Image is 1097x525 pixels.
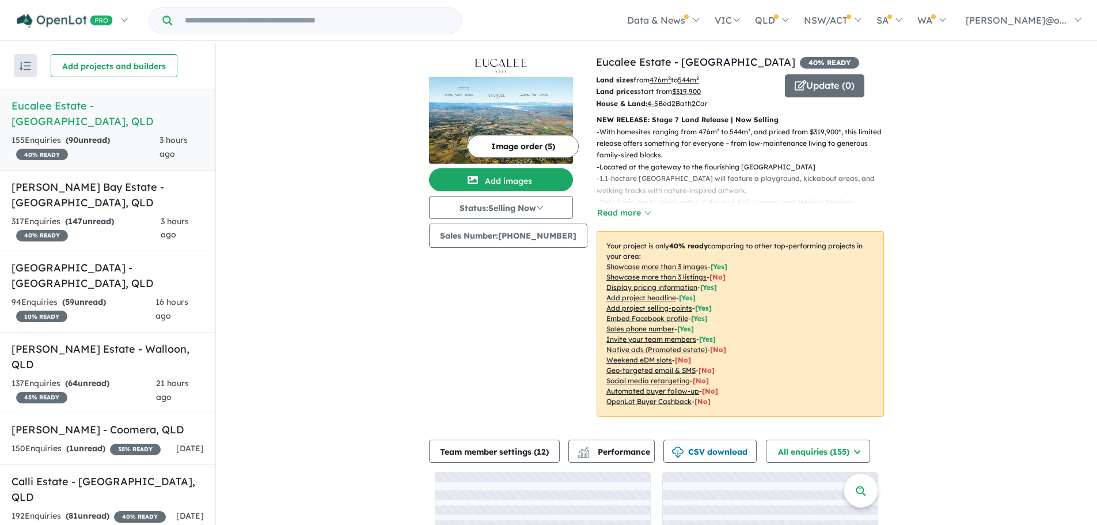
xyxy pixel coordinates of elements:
[669,241,708,250] b: 40 % ready
[12,215,161,243] div: 317 Enquir ies
[596,87,637,96] b: Land prices
[69,511,78,521] span: 81
[12,134,160,161] div: 155 Enquir ies
[693,376,709,385] span: [No]
[606,304,692,312] u: Add project selling-points
[12,442,161,456] div: 150 Enquir ies
[597,161,893,173] p: - Located at the gateway to the flourishing [GEOGRAPHIC_DATA]
[68,378,78,388] span: 64
[161,216,189,240] span: 3 hours ago
[785,74,864,97] button: Update (0)
[596,74,776,86] p: from
[694,397,711,406] span: [No]
[692,99,696,108] u: 2
[966,14,1066,26] span: [PERSON_NAME]@o...
[429,54,573,164] a: Eucalee Estate - Gleneagle LogoEucalee Estate - Gleneagle
[17,14,113,28] img: Openlot PRO Logo White
[606,324,674,333] u: Sales phone number
[12,98,204,129] h5: Eucalee Estate - [GEOGRAPHIC_DATA] , QLD
[114,511,166,523] span: 40 % READY
[606,376,690,385] u: Social media retargeting
[596,98,776,109] p: Bed Bath Car
[606,283,697,292] u: Display pricing information
[699,366,715,375] span: [No]
[668,75,671,81] sup: 2
[155,297,188,321] span: 16 hours ago
[606,397,692,406] u: OpenLot Buyer Cashback
[65,216,114,226] strong: ( unread)
[160,135,188,159] span: 3 hours ago
[12,474,204,505] h5: Calli Estate - [GEOGRAPHIC_DATA] , QLD
[537,447,546,457] span: 12
[700,283,717,292] span: [ Yes ]
[62,297,106,307] strong: ( unread)
[650,75,671,84] u: 476 m
[66,443,105,454] strong: ( unread)
[429,440,560,463] button: Team member settings (12)
[711,262,727,271] span: [ Yes ]
[696,75,699,81] sup: 2
[16,230,68,241] span: 40 % READY
[468,135,579,158] button: Image order (5)
[672,87,701,96] u: $ 319,900
[606,273,707,281] u: Showcase more than 3 listings
[156,378,189,402] span: 21 hours ago
[710,345,726,354] span: [No]
[671,99,675,108] u: 2
[16,311,67,322] span: 10 % READY
[429,168,573,191] button: Add images
[16,392,67,403] span: 45 % READY
[429,224,587,248] button: Sales Number:[PHONE_NUMBER]
[675,356,691,364] span: [No]
[702,387,718,395] span: [No]
[695,304,712,312] span: [ Yes ]
[429,196,573,219] button: Status:Selling Now
[110,444,161,455] span: 35 % READY
[596,55,795,69] a: Eucalee Estate - [GEOGRAPHIC_DATA]
[568,440,655,463] button: Performance
[766,440,870,463] button: All enquiries (155)
[597,231,884,417] p: Your project is only comparing to other top-performing projects in your area: - - - - - - - - - -...
[12,377,156,405] div: 137 Enquir ies
[578,450,589,458] img: bar-chart.svg
[672,447,684,458] img: download icon
[606,345,707,354] u: Native ads (Promoted estate)
[647,99,658,108] u: 4-5
[597,114,884,126] p: NEW RELEASE: Stage 7 Land Release | Now Selling
[579,447,650,457] span: Performance
[606,366,696,375] u: Geo-targeted email & SMS
[606,387,699,395] u: Automated buyer follow-up
[663,440,757,463] button: CSV download
[709,273,726,281] span: [ No ]
[597,206,651,220] button: Read more
[596,99,647,108] b: House & Land:
[12,341,204,372] h5: [PERSON_NAME] Estate - Walloon , QLD
[606,356,672,364] u: Weekend eDM slots
[800,57,859,69] span: 40 % READY
[174,8,459,33] input: Try estate name, suburb, builder or developer
[606,293,676,302] u: Add project headline
[69,443,74,454] span: 1
[596,75,633,84] b: Land sizes
[12,296,155,323] div: 94 Enquir ies
[68,216,82,226] span: 147
[12,422,204,437] h5: [PERSON_NAME] - Coomera , QLD
[597,173,893,197] p: - 1.1-hectare [GEOGRAPHIC_DATA] will feature a playground, kickabout areas, and walking tracks wi...
[578,447,589,453] img: line-chart.svg
[597,197,893,208] p: - Only 7 minutes to Woolworths, Coles and Aldi, Hospital and Medical Services
[429,77,573,164] img: Eucalee Estate - Gleneagle
[671,75,699,84] span: to
[69,135,78,145] span: 90
[20,62,31,70] img: sort.svg
[51,54,177,77] button: Add projects and builders
[699,335,716,343] span: [ Yes ]
[691,314,708,323] span: [ Yes ]
[12,260,204,291] h5: [GEOGRAPHIC_DATA] - [GEOGRAPHIC_DATA] , QLD
[65,297,74,307] span: 59
[176,443,204,454] span: [DATE]
[679,293,696,302] span: [ Yes ]
[678,75,699,84] u: 544 m
[606,262,708,271] u: Showcase more than 3 images
[66,511,109,521] strong: ( unread)
[65,378,109,388] strong: ( unread)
